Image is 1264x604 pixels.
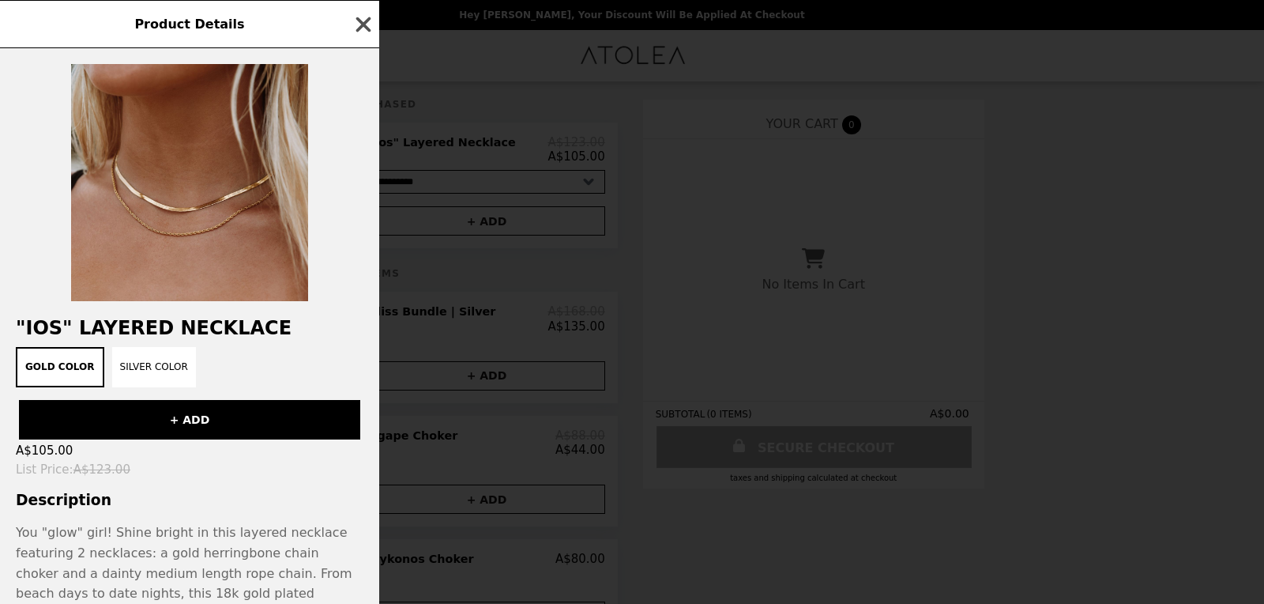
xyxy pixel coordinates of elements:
[16,347,104,387] button: Gold Color
[71,64,308,301] img: Gold Color
[134,17,244,32] span: Product Details
[73,462,130,477] span: A$123.00
[19,400,360,440] button: + ADD
[16,525,347,580] span: You "glow" girl! Shine bright in this layered necklace featuring 2 necklaces: a gold herringbone ...
[112,347,196,387] button: Silver Color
